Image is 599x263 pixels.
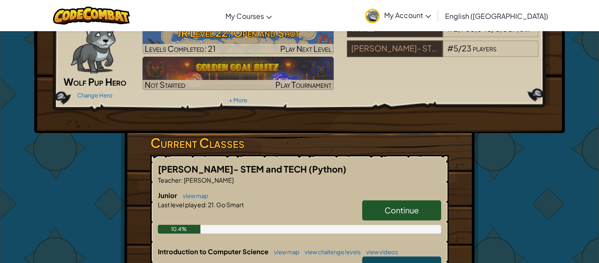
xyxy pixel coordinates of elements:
span: Junior [158,191,178,199]
h3: Current Classes [150,133,449,153]
a: Change Hero [77,92,113,99]
span: Last level played [158,201,205,209]
a: view map [270,249,299,256]
div: [PERSON_NAME]- STEM and TECH [347,40,442,57]
span: Go Smart [215,201,244,209]
a: Not StartedPlay Tournament [143,57,334,90]
span: My Account [384,11,431,20]
span: Introduction to Computer Science [158,247,270,256]
span: English ([GEOGRAPHIC_DATA]) [445,11,548,21]
a: World#2,936,648/8,087,038players [347,29,538,39]
img: avatar [365,9,380,23]
a: view videos [362,249,398,256]
a: view map [178,192,208,199]
img: wolf-pup-paper-doll.png [71,21,116,73]
span: Levels Completed: 21 [145,43,216,54]
span: Teacher [158,176,181,184]
span: Not Started [145,79,185,90]
span: / [458,43,462,53]
span: : [205,201,207,209]
a: view challenge levels [300,249,361,256]
a: [PERSON_NAME]- STEM and TECH#5/23players [347,49,538,59]
span: (Python) [309,163,346,174]
span: [PERSON_NAME] [183,176,234,184]
span: Continue [385,205,419,215]
span: 5 [453,43,458,53]
span: Wolf Pup Hero [64,76,126,88]
span: [PERSON_NAME]- STEM and TECH [158,163,309,174]
a: My Account [361,2,435,29]
a: English ([GEOGRAPHIC_DATA]) [441,4,553,28]
a: + More [229,97,247,104]
img: CodeCombat logo [53,7,130,25]
div: 10.4% [158,225,200,234]
span: Play Next Level [280,43,332,54]
span: : [181,176,183,184]
span: 23 [462,43,471,53]
span: # [447,43,453,53]
span: Play Tournament [275,79,332,90]
img: Golden Goal [143,57,334,90]
span: players [473,43,496,53]
span: My Courses [225,11,264,21]
a: Play Next Level [143,21,334,54]
span: 21. [207,201,215,209]
h3: JR Level 22: Open and Shut [143,23,334,43]
a: My Courses [221,4,276,28]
